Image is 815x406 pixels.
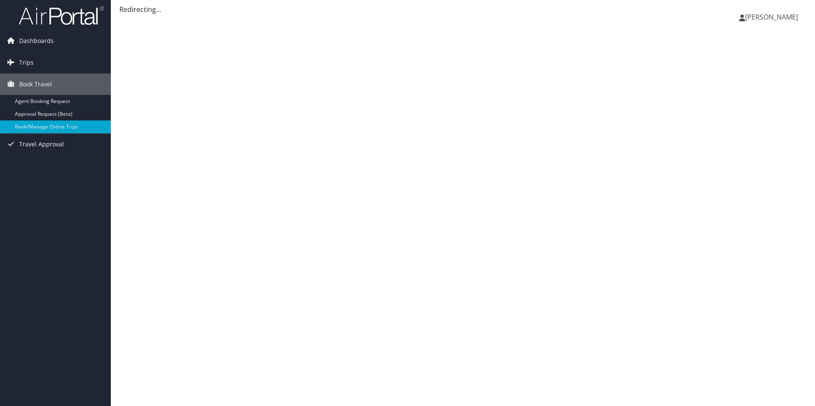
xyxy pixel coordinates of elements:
[19,52,34,73] span: Trips
[119,4,806,14] div: Redirecting...
[745,12,798,22] span: [PERSON_NAME]
[19,30,54,51] span: Dashboards
[19,134,64,155] span: Travel Approval
[19,74,52,95] span: Book Travel
[19,6,104,26] img: airportal-logo.png
[739,4,806,30] a: [PERSON_NAME]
